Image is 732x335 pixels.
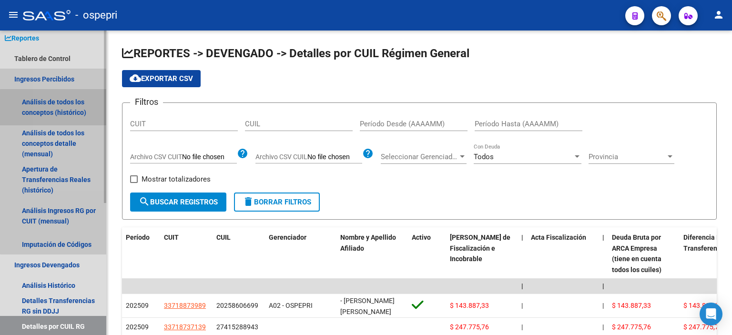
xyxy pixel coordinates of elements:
[164,323,206,331] span: 33718737139
[340,233,396,252] span: Nombre y Apellido Afiliado
[269,233,306,241] span: Gerenciador
[713,9,724,20] mat-icon: person
[450,302,489,309] span: $ 143.887,33
[608,227,680,280] datatable-header-cell: Deuda Bruta por ARCA Empresa (tiene en cuenta todos los cuiles)
[122,227,160,280] datatable-header-cell: Período
[216,322,258,333] div: 27415288943
[142,173,211,185] span: Mostrar totalizadores
[602,302,604,309] span: |
[213,227,265,280] datatable-header-cell: CUIL
[602,323,604,331] span: |
[521,323,523,331] span: |
[612,323,651,331] span: $ 247.775,76
[216,300,258,311] div: 20258606699
[160,227,213,280] datatable-header-cell: CUIT
[683,323,722,331] span: $ 247.775,76
[265,227,336,280] datatable-header-cell: Gerenciador
[340,297,395,315] span: - [PERSON_NAME] [PERSON_NAME]
[237,148,248,159] mat-icon: help
[521,302,523,309] span: |
[130,72,141,84] mat-icon: cloud_download
[531,233,586,241] span: Acta Fiscalización
[602,282,604,290] span: |
[139,198,218,206] span: Buscar Registros
[75,5,117,26] span: - ospepri
[182,153,237,162] input: Archivo CSV CUIT
[243,196,254,207] mat-icon: delete
[362,148,374,159] mat-icon: help
[130,153,182,161] span: Archivo CSV CUIT
[599,227,608,280] datatable-header-cell: |
[126,233,150,241] span: Período
[518,227,527,280] datatable-header-cell: |
[164,302,206,309] span: 33718873989
[446,227,518,280] datatable-header-cell: Deuda Bruta Neto de Fiscalización e Incobrable
[683,302,722,309] span: $ 143.887,33
[122,70,201,87] button: Exportar CSV
[130,95,163,109] h3: Filtros
[450,233,510,263] span: [PERSON_NAME] de Fiscalización e Incobrable
[521,233,523,241] span: |
[474,152,494,161] span: Todos
[589,152,666,161] span: Provincia
[700,303,722,325] div: Open Intercom Messenger
[412,233,431,241] span: Activo
[126,323,149,331] span: 202509
[527,227,599,280] datatable-header-cell: Acta Fiscalización
[130,74,193,83] span: Exportar CSV
[612,302,651,309] span: $ 143.887,33
[164,233,179,241] span: CUIT
[216,233,231,241] span: CUIL
[139,196,150,207] mat-icon: search
[122,47,469,60] span: REPORTES -> DEVENGADO -> Detalles por CUIL Régimen General
[243,198,311,206] span: Borrar Filtros
[5,33,39,43] span: Reportes
[269,302,313,309] span: A02 - OSPEPRI
[130,193,226,212] button: Buscar Registros
[126,302,149,309] span: 202509
[255,153,307,161] span: Archivo CSV CUIL
[521,282,523,290] span: |
[602,233,604,241] span: |
[450,323,489,331] span: $ 247.775,76
[408,227,446,280] datatable-header-cell: Activo
[234,193,320,212] button: Borrar Filtros
[307,153,362,162] input: Archivo CSV CUIL
[336,227,408,280] datatable-header-cell: Nombre y Apellido Afiliado
[8,9,19,20] mat-icon: menu
[612,233,661,274] span: Deuda Bruta por ARCA Empresa (tiene en cuenta todos los cuiles)
[381,152,458,161] span: Seleccionar Gerenciador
